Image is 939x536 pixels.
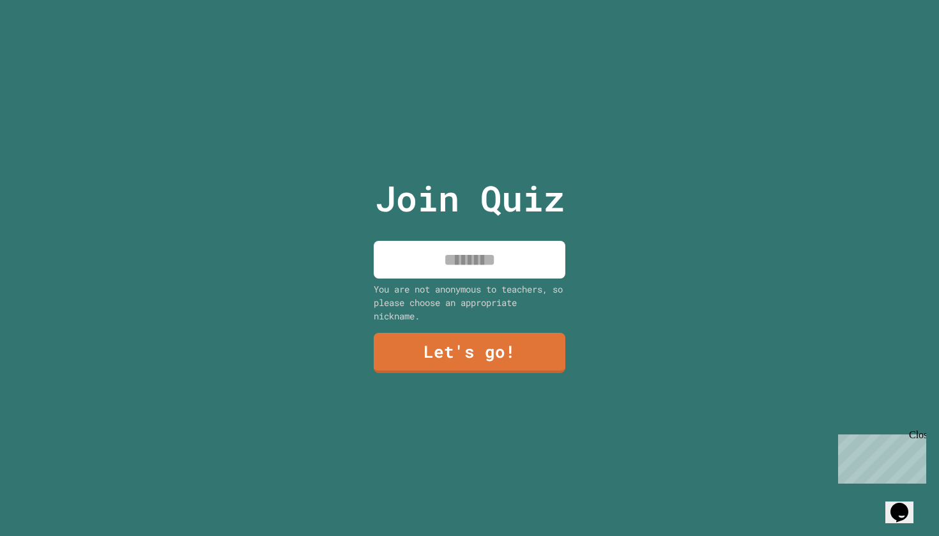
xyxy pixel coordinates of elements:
[5,5,88,81] div: Chat with us now!Close
[375,172,565,225] p: Join Quiz
[374,333,565,373] a: Let's go!
[885,485,926,523] iframe: chat widget
[374,282,565,323] div: You are not anonymous to teachers, so please choose an appropriate nickname.
[833,429,926,484] iframe: chat widget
